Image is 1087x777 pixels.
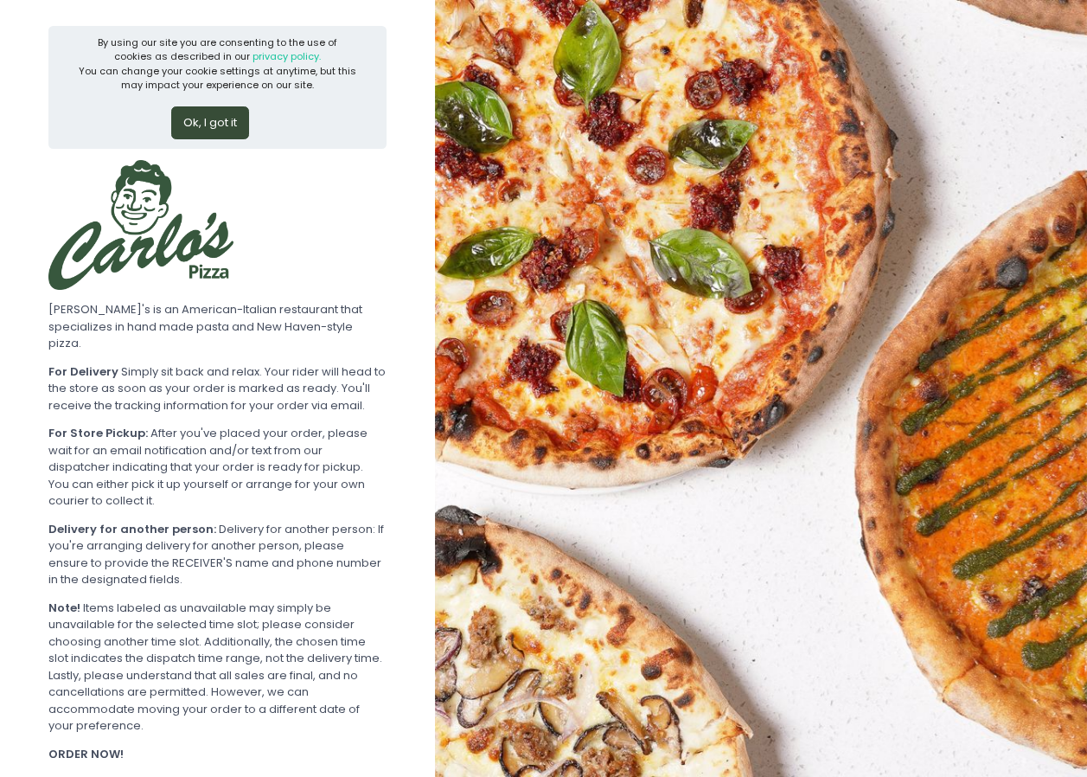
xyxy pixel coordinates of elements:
img: Carlo's [48,160,233,290]
b: Note! [48,600,80,616]
b: Delivery for another person: [48,521,216,537]
div: [PERSON_NAME]'s is an American-Italian restaurant that specializes in hand made pasta and New Hav... [48,301,387,352]
div: Simply sit back and relax. Your rider will head to the store as soon as your order is marked as r... [48,363,387,414]
div: Items labeled as unavailable may simply be unavailable for the selected time slot; please conside... [48,600,387,735]
button: Ok, I got it [171,106,249,139]
a: privacy policy. [253,49,321,63]
div: After you've placed your order, please wait for an email notification and/or text from our dispat... [48,425,387,510]
div: Delivery for another person: If you're arranging delivery for another person, please ensure to pr... [48,521,387,588]
b: For Delivery [48,363,118,380]
div: ORDER NOW! [48,746,387,763]
div: By using our site you are consenting to the use of cookies as described in our You can change you... [78,35,358,93]
b: For Store Pickup: [48,425,148,441]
